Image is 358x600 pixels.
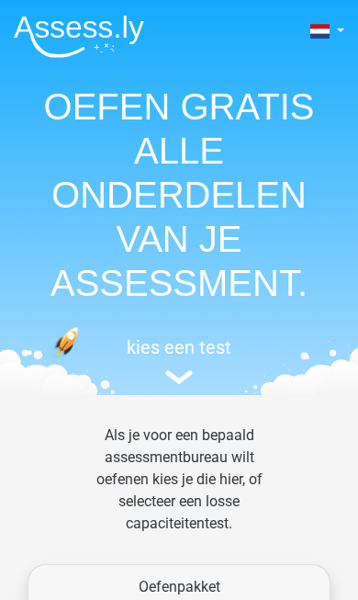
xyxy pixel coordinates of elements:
div: Als je voor een bepaald assessmentbureau wilt oefenen kies je die hier, of selecteer een losse ca... [69,425,289,557]
a: kies een test [14,336,344,385]
img: oefenen [53,327,106,392]
h5: kies een test [14,336,344,358]
img: Assessly [14,15,144,58]
img: assessment [165,370,193,384]
h1: OEFEN GRATIS ALLE ONDERDELEN VAN JE ASSESSMENT. [14,85,344,305]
